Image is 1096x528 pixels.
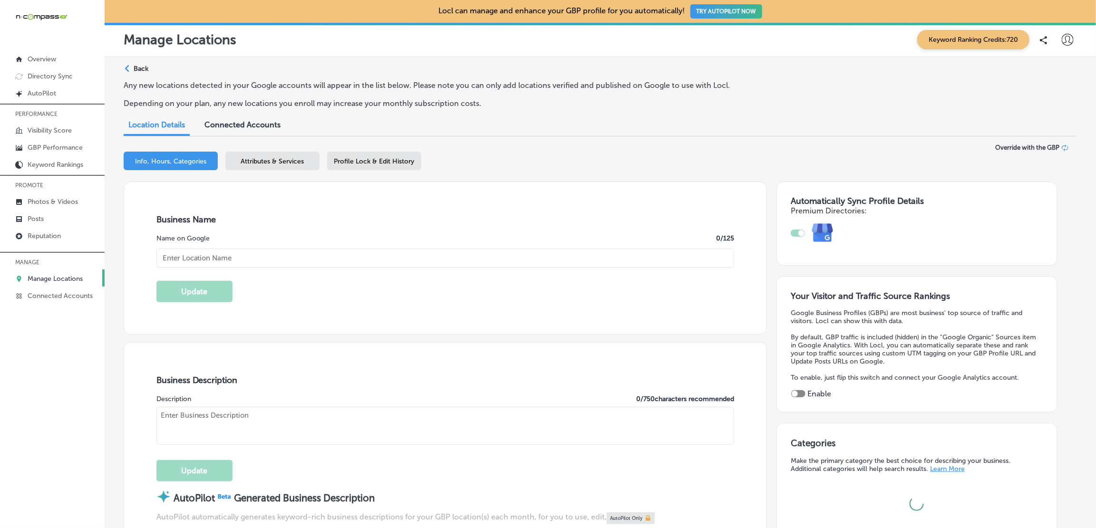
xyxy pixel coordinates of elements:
h3: Business Description [156,375,735,385]
input: Enter Location Name [156,249,735,268]
span: Attributes & Services [241,157,304,165]
label: Enable [808,389,832,398]
p: GBP Performance [28,144,83,152]
a: Learn More [930,465,965,473]
p: Overview [28,55,56,63]
h3: Business Name [156,214,735,225]
img: e7ababfa220611ac49bdb491a11684a6.png [805,215,841,251]
span: Info, Hours, Categories [135,157,206,165]
p: By default, GBP traffic is included (hidden) in the "Google Organic" Sources item in Google Analy... [791,333,1043,365]
h3: Automatically Sync Profile Details [791,196,1043,206]
p: Reputation [28,232,61,240]
h3: Your Visitor and Traffic Source Rankings [791,291,1043,301]
p: Any new locations detected in your Google accounts will appear in the list below. Please note you... [124,81,743,90]
p: Connected Accounts [28,292,93,300]
p: Directory Sync [28,72,73,80]
p: AutoPilot [28,89,56,97]
p: To enable, just flip this switch and connect your Google Analytics account. [791,374,1043,382]
p: Manage Locations [28,275,83,283]
p: Visibility Score [28,126,72,134]
span: Keyword Ranking Credits: 720 [917,30,1029,49]
span: Location Details [128,120,185,129]
span: Connected Accounts [204,120,281,129]
p: Google Business Profiles (GBPs) are most business' top source of traffic and visitors. Locl can s... [791,309,1043,325]
h3: Categories [791,438,1043,452]
p: Photos & Videos [28,198,78,206]
p: Manage Locations [124,32,236,48]
button: TRY AUTOPILOT NOW [690,4,762,19]
p: Keyword Rankings [28,161,83,169]
span: Override with the GBP [995,144,1059,151]
img: Beta [215,492,234,500]
span: Profile Lock & Edit History [334,157,415,165]
strong: AutoPilot Generated Business Description [174,492,375,504]
label: 0 /125 [716,234,734,242]
button: Update [156,460,233,481]
p: Depending on your plan, any new locations you enroll may increase your monthly subscription costs. [124,99,743,108]
label: Description [156,395,191,403]
label: Name on Google [156,234,210,242]
p: Back [134,65,148,73]
button: Update [156,281,233,302]
label: 0 / 750 characters recommended [636,395,734,403]
p: Make the primary category the best choice for describing your business. Additional categories wil... [791,457,1043,473]
h4: Premium Directories: [791,206,1043,215]
img: autopilot-icon [156,490,171,504]
img: 660ab0bf-5cc7-4cb8-ba1c-48b5ae0f18e60NCTV_CLogo_TV_Black_-500x88.png [15,12,68,21]
p: Posts [28,215,44,223]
